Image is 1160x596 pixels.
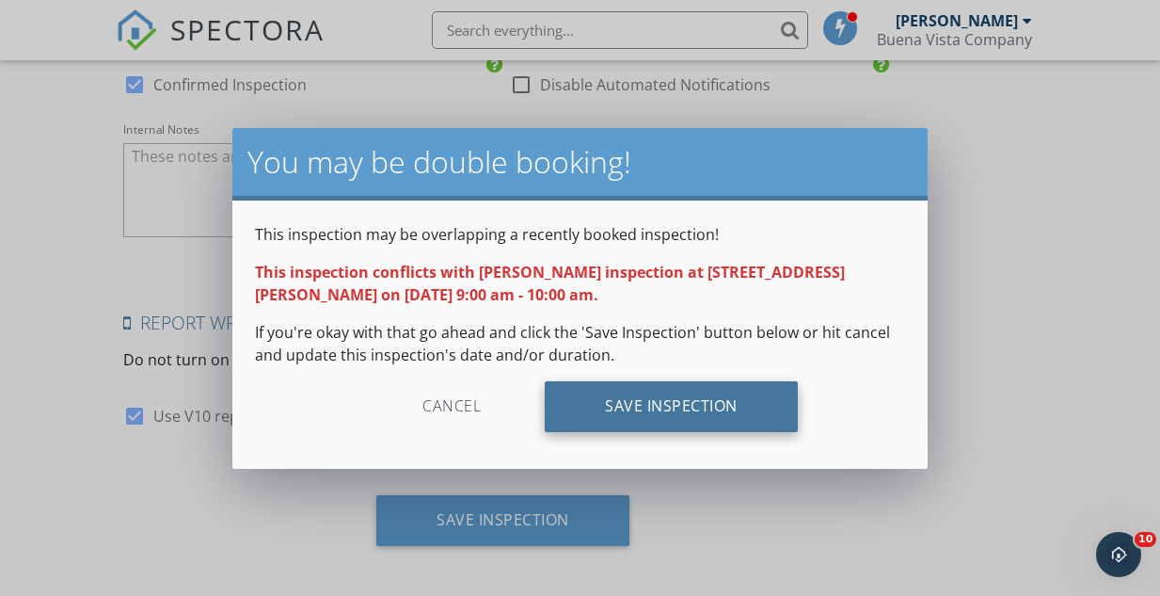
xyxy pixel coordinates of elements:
div: Save Inspection [545,381,798,432]
span: 10 [1135,532,1156,547]
h2: You may be double booking! [247,143,914,181]
p: If you're okay with that go ahead and click the 'Save Inspection' button below or hit cancel and ... [255,321,906,366]
div: Cancel [362,381,541,432]
p: This inspection may be overlapping a recently booked inspection! [255,223,906,246]
strong: This inspection conflicts with [PERSON_NAME] inspection at [STREET_ADDRESS][PERSON_NAME] on [DATE... [255,262,845,305]
iframe: Intercom live chat [1096,532,1141,577]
